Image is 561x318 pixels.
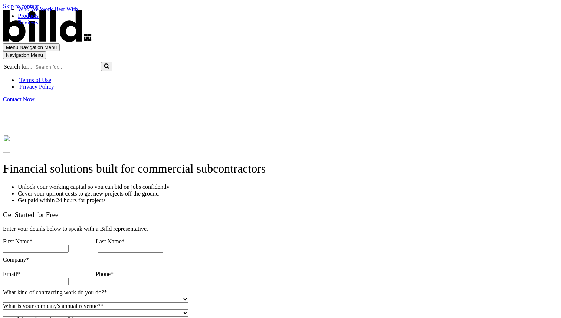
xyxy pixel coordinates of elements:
div: Primary Menu [3,77,137,90]
span: Menu [6,45,18,50]
a: Who We Work Best With [18,6,78,12]
a: Terms of Use [19,77,51,83]
span: Cover your upfront costs to get new projects off the ground [18,190,159,197]
a: Billd We pay your supplier, you pay us. [3,37,92,43]
p: Enter your details below to speak with a Billd representative. [3,226,558,232]
span: What kind of contracting work do you do? [3,289,104,295]
button: Search [101,62,112,71]
button: Navigation Menu [3,43,60,51]
span: Unlock your working capital so you can bid on jobs confidently [18,184,170,190]
span: Last Name [96,238,122,245]
span: Phone [96,271,111,277]
a: Privacy Policy [19,83,54,90]
span: Company [3,256,26,263]
h3: Get Started for Free [3,211,558,219]
span: Email [3,271,17,277]
span: Get paid within 24 hours for projects [18,197,105,203]
a: Reviews [18,19,38,26]
button: Navigation Menu [3,51,46,59]
a: Contact Now [3,96,35,102]
span: First Name [3,238,30,245]
h1: Financial solutions built for commercial subcontractors [3,162,558,176]
span: Navigation Menu [6,52,43,58]
span: Search for... [4,63,32,70]
span: What is your company's annual revenue? [3,303,101,309]
a: Products [18,13,39,19]
span: Navigation Menu [20,45,57,50]
input: Search [34,63,99,71]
